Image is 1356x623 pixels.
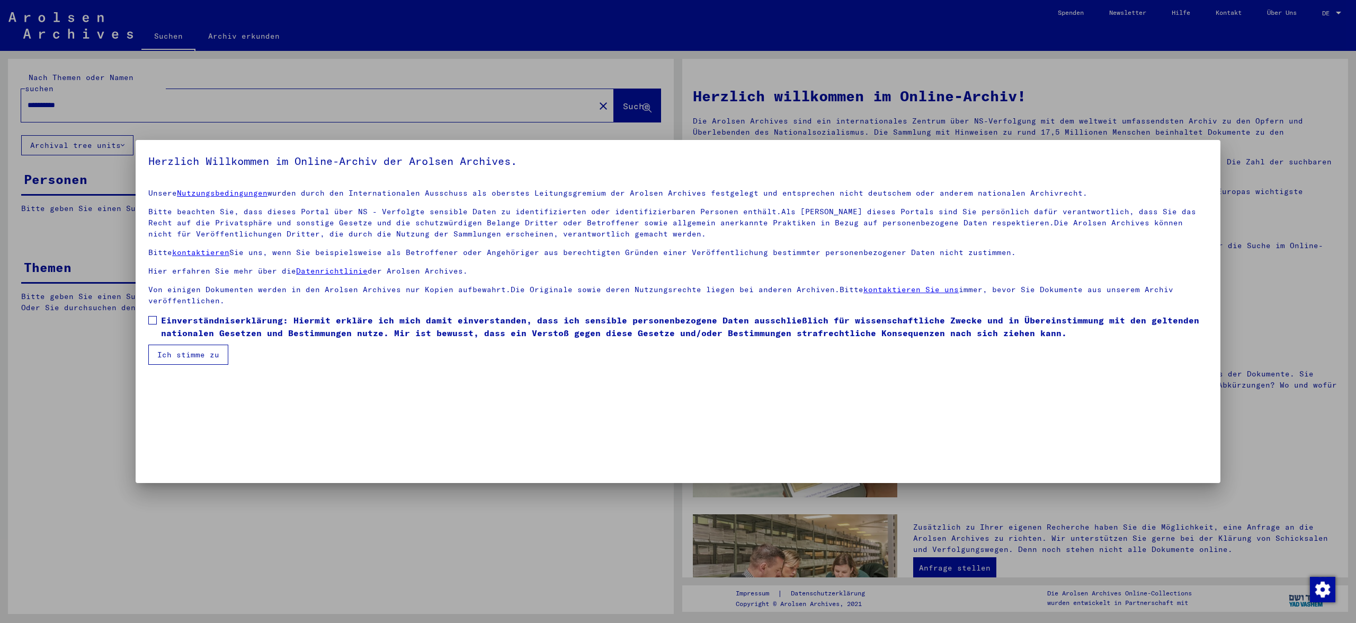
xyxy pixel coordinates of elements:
a: kontaktieren Sie uns [863,285,959,294]
p: Unsere wurden durch den Internationalen Ausschuss als oberstes Leitungsgremium der Arolsen Archiv... [148,188,1208,199]
img: Zustimmung ändern [1310,577,1335,602]
a: Nutzungsbedingungen [177,188,267,198]
h5: Herzlich Willkommen im Online-Archiv der Arolsen Archives. [148,153,1208,170]
div: Zustimmung ändern [1309,576,1335,602]
a: kontaktieren [172,248,229,257]
a: Datenrichtlinie [296,266,368,276]
button: Ich stimme zu [148,345,228,365]
p: Bitte Sie uns, wenn Sie beispielsweise als Betroffener oder Angehöriger aus berechtigten Gründen ... [148,247,1208,258]
span: Einverständniserklärung: Hiermit erkläre ich mich damit einverstanden, dass ich sensible personen... [161,314,1208,339]
p: Bitte beachten Sie, dass dieses Portal über NS - Verfolgte sensible Daten zu identifizierten oder... [148,206,1208,240]
p: Hier erfahren Sie mehr über die der Arolsen Archives. [148,266,1208,277]
p: Von einigen Dokumenten werden in den Arolsen Archives nur Kopien aufbewahrt.Die Originale sowie d... [148,284,1208,306]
